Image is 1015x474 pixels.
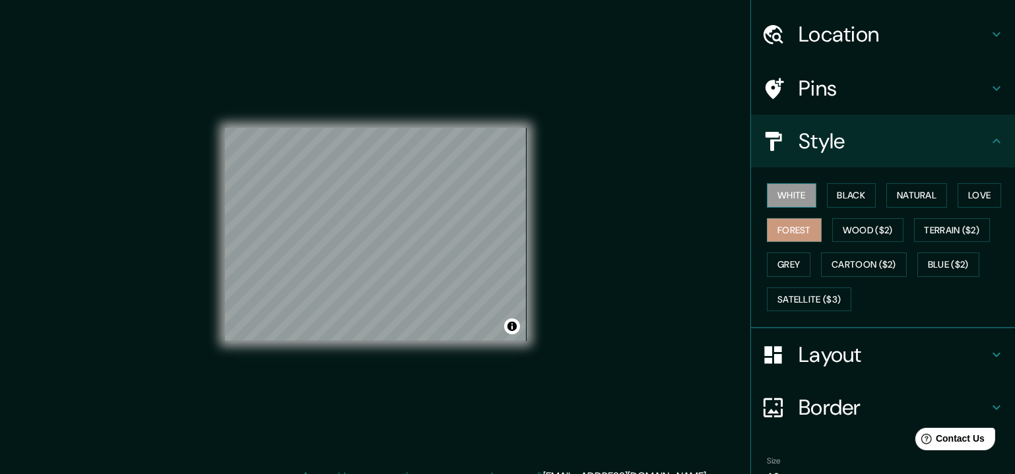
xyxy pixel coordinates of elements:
label: Size [767,456,781,467]
h4: Layout [799,341,989,368]
button: Natural [886,183,947,208]
button: Blue ($2) [917,252,979,277]
h4: Border [799,394,989,421]
button: Black [827,183,876,208]
button: Toggle attribution [504,318,520,334]
button: Grey [767,252,810,277]
div: Style [751,115,1015,167]
h4: Style [799,128,989,154]
button: Love [958,183,1001,208]
div: Border [751,381,1015,434]
button: Terrain ($2) [914,218,991,243]
button: Forest [767,218,822,243]
div: Pins [751,62,1015,115]
h4: Pins [799,75,989,102]
button: Wood ($2) [832,218,903,243]
canvas: Map [225,128,527,341]
button: Cartoon ($2) [821,252,907,277]
button: White [767,183,816,208]
button: Satellite ($3) [767,287,851,312]
iframe: Help widget launcher [898,423,1000,459]
h4: Location [799,21,989,47]
div: Location [751,8,1015,61]
div: Layout [751,328,1015,381]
